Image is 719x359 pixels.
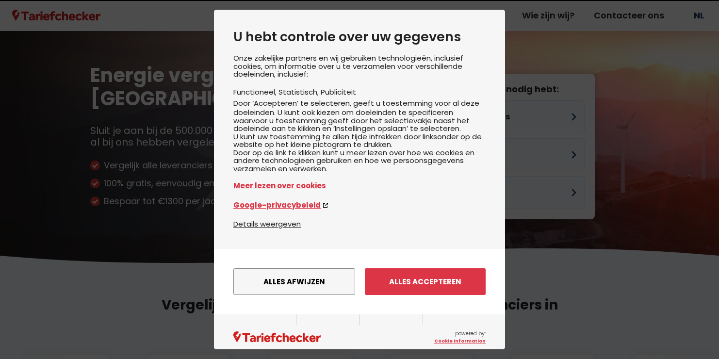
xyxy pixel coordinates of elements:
div: menu [214,249,505,314]
h2: U hebt controle over uw gegevens [233,29,486,45]
button: Details weergeven [233,218,301,229]
li: Statistisch [278,87,321,97]
a: Google-privacybeleid [233,199,486,211]
a: Meer lezen over cookies [233,180,486,191]
div: Onze zakelijke partners en wij gebruiken technologieën, inclusief cookies, om informatie over u t... [233,54,486,218]
li: Functioneel [233,87,278,97]
button: Alles afwijzen [233,268,355,295]
button: Alles accepteren [365,268,486,295]
li: Publiciteit [321,87,356,97]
